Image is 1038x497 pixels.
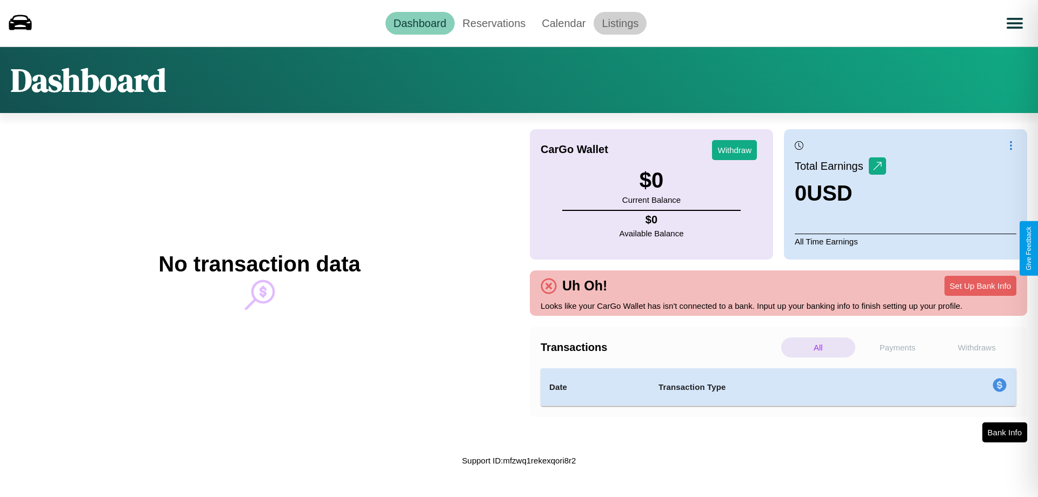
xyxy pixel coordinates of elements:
a: Listings [594,12,647,35]
button: Open menu [1000,8,1030,38]
h2: No transaction data [158,252,360,276]
h3: 0 USD [795,181,886,206]
a: Reservations [455,12,534,35]
h1: Dashboard [11,58,166,102]
button: Bank Info [982,422,1027,442]
p: Total Earnings [795,156,869,176]
h4: Uh Oh! [557,278,613,294]
h4: Date [549,381,641,394]
p: Withdraws [940,337,1014,357]
p: Looks like your CarGo Wallet has isn't connected to a bank. Input up your banking info to finish ... [541,299,1016,313]
a: Dashboard [385,12,455,35]
p: All [781,337,855,357]
p: Payments [861,337,935,357]
h4: Transactions [541,341,778,354]
a: Calendar [534,12,594,35]
button: Withdraw [712,140,757,160]
h4: Transaction Type [658,381,904,394]
p: Available Balance [620,226,684,241]
h3: $ 0 [622,168,681,193]
p: Support ID: mfzwq1rekexqori8r2 [462,453,576,468]
p: Current Balance [622,193,681,207]
h4: $ 0 [620,214,684,226]
p: All Time Earnings [795,234,1016,249]
button: Set Up Bank Info [944,276,1016,296]
h4: CarGo Wallet [541,143,608,156]
div: Give Feedback [1025,227,1033,270]
table: simple table [541,368,1016,406]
